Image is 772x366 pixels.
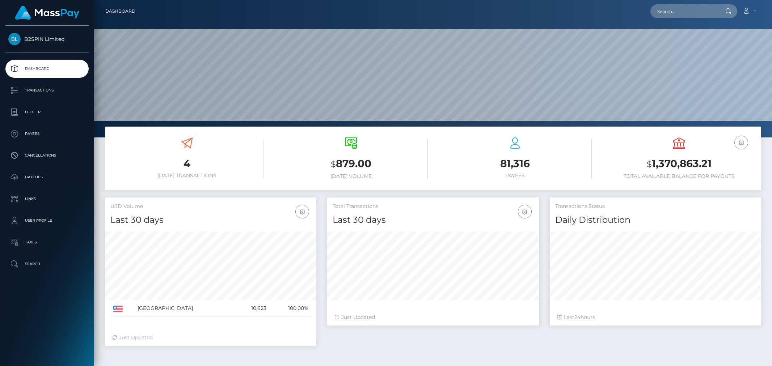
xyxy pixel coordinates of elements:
p: Ledger [8,107,86,118]
div: Just Updated [112,334,309,341]
h3: 81,316 [439,157,592,171]
td: 100.00% [269,300,311,317]
p: Taxes [8,237,86,248]
h6: Total Available Balance for Payouts [603,173,756,179]
td: [GEOGRAPHIC_DATA] [135,300,235,317]
h4: Last 30 days [110,214,311,226]
a: Search [5,255,89,273]
a: Batches [5,168,89,186]
p: Payees [8,128,86,139]
h6: [DATE] Volume [274,173,427,179]
h6: Payees [439,173,592,179]
p: Transactions [8,85,86,96]
a: User Profile [5,212,89,230]
a: Ledger [5,103,89,121]
a: Links [5,190,89,208]
h4: Last 30 days [333,214,533,226]
a: Dashboard [105,4,135,19]
h3: 1,370,863.21 [603,157,756,171]
h5: Transactions Status [555,203,756,210]
a: Dashboard [5,60,89,78]
img: US.png [113,306,123,312]
a: Taxes [5,233,89,251]
img: B2SPIN Limited [8,33,21,45]
a: Payees [5,125,89,143]
h4: Daily Distribution [555,214,756,226]
td: 10,623 [235,300,269,317]
h6: [DATE] Transactions [110,173,263,179]
span: 24 [574,314,581,320]
a: Transactions [5,81,89,99]
p: User Profile [8,215,86,226]
h3: 879.00 [274,157,427,171]
h5: Total Transactions [333,203,533,210]
small: $ [647,159,652,169]
p: Search [8,259,86,269]
img: MassPay Logo [15,6,79,20]
p: Links [8,193,86,204]
p: Batches [8,172,86,183]
span: B2SPIN Limited [5,36,89,42]
div: Just Updated [334,314,531,321]
p: Dashboard [8,63,86,74]
a: Cancellations [5,146,89,165]
p: Cancellations [8,150,86,161]
div: Last hours [557,314,754,321]
h5: USD Volume [110,203,311,210]
h3: 4 [110,157,263,171]
small: $ [331,159,336,169]
input: Search... [650,4,718,18]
